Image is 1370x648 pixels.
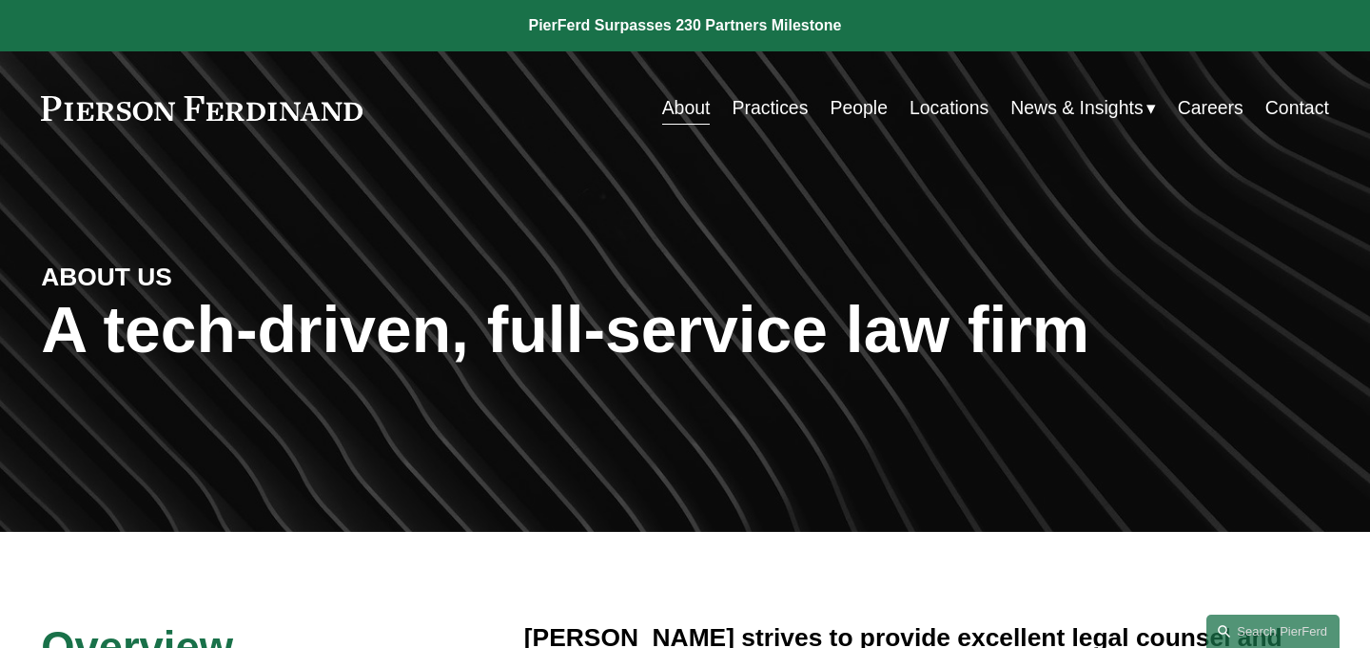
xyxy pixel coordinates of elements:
[41,293,1329,367] h1: A tech-driven, full-service law firm
[1265,89,1329,127] a: Contact
[1010,91,1143,125] span: News & Insights
[1010,89,1155,127] a: folder dropdown
[1178,89,1243,127] a: Careers
[732,89,808,127] a: Practices
[1206,615,1340,648] a: Search this site
[41,263,172,291] strong: ABOUT US
[830,89,888,127] a: People
[662,89,711,127] a: About
[910,89,988,127] a: Locations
